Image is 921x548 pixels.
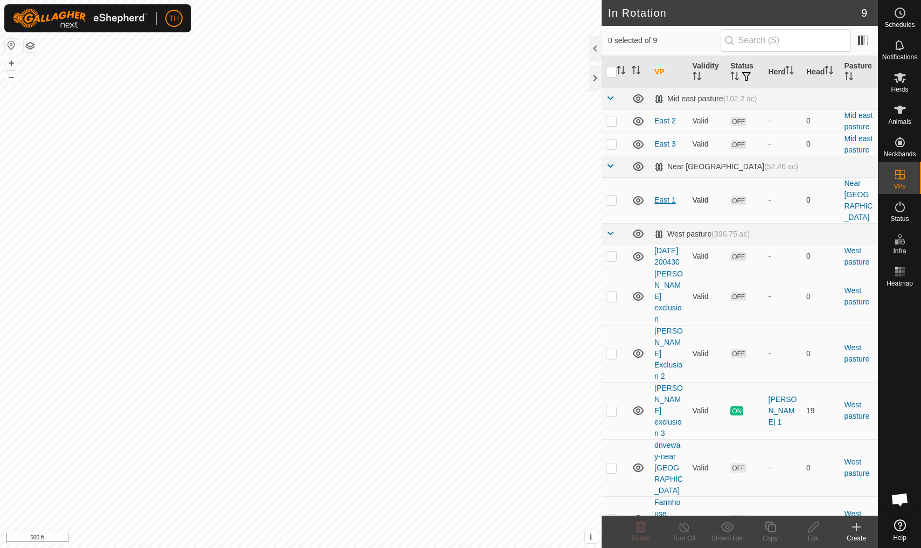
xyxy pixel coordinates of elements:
td: Valid [688,133,727,156]
span: Neckbands [883,151,916,157]
td: Valid [688,439,727,496]
button: i [585,531,597,543]
span: 0 selected of 9 [608,35,721,46]
td: 0 [802,496,840,542]
td: 0 [802,177,840,223]
span: VPs [894,183,905,190]
button: + [5,57,18,70]
div: Mid east pasture [654,94,757,103]
a: Mid east pasture [845,134,873,154]
div: - [769,291,798,302]
div: Edit [792,533,835,543]
span: OFF [730,140,746,149]
a: [PERSON_NAME] exclusion [654,269,683,323]
div: [PERSON_NAME] 1 [769,394,798,428]
a: [PERSON_NAME] exclusion 3 [654,384,683,438]
th: Head [802,56,840,88]
div: Create [835,533,878,543]
span: (52.46 ac) [764,162,798,171]
td: 0 [802,325,840,382]
p-sorticon: Activate to sort [730,73,739,82]
th: Pasture [840,56,878,88]
span: Herds [891,86,908,93]
td: 19 [802,382,840,439]
td: Valid [688,245,727,268]
span: OFF [730,196,746,205]
img: Gallagher Logo [13,9,148,28]
span: 9 [861,5,867,21]
div: - [769,514,798,525]
span: Delete [632,535,651,542]
td: Valid [688,382,727,439]
th: Herd [764,56,803,88]
div: Show/Hide [706,533,749,543]
span: Status [890,216,909,222]
button: – [5,71,18,84]
td: Valid [688,325,727,382]
a: East 3 [654,140,676,148]
th: Status [726,56,764,88]
span: Animals [888,119,911,125]
a: West pasture [845,509,870,529]
span: OFF [730,252,746,261]
div: Copy [749,533,792,543]
div: - [769,251,798,262]
span: OFF [730,349,746,358]
a: Mid east pasture [845,111,873,131]
span: i [590,532,592,542]
a: West pasture [845,400,870,420]
span: (102.2 ac) [723,94,757,103]
a: West pasture [845,286,870,306]
a: [DATE] 200430 [654,246,680,266]
p-sorticon: Activate to sort [693,73,701,82]
div: - [769,138,798,150]
p-sorticon: Activate to sort [617,67,625,76]
span: OFF [730,463,746,473]
a: West pasture [845,343,870,363]
span: OFF [730,117,746,126]
button: Map Layers [24,39,37,52]
p-sorticon: Activate to sort [825,67,833,76]
td: Valid [688,177,727,223]
span: OFF [730,292,746,301]
p-sorticon: Activate to sort [785,67,794,76]
span: ON [730,406,743,415]
span: Infra [893,248,906,254]
a: Farmhouse exclusion [654,498,682,540]
div: Turn Off [662,533,706,543]
div: - [769,115,798,127]
span: (396.75 ac) [711,230,750,238]
a: Contact Us [311,534,343,544]
span: Schedules [884,22,915,28]
td: 0 [802,439,840,496]
div: West pasture [654,230,750,239]
div: - [769,195,798,206]
p-sorticon: Activate to sort [845,73,853,82]
span: Notifications [882,54,917,60]
a: West pasture [845,246,870,266]
td: 0 [802,133,840,156]
td: 0 [802,245,840,268]
a: Privacy Policy [258,534,298,544]
a: East 1 [654,196,676,204]
div: - [769,348,798,359]
a: driveway-near [GEOGRAPHIC_DATA] [654,441,683,495]
input: Search (S) [721,29,851,52]
th: VP [650,56,688,88]
span: Help [893,535,906,541]
td: 0 [802,109,840,133]
div: - [769,462,798,474]
a: West pasture [845,457,870,477]
a: East 2 [654,116,676,125]
span: OFF [730,515,746,524]
a: Help [878,515,921,545]
a: Near [GEOGRAPHIC_DATA] [845,179,873,221]
div: Open chat [884,483,916,516]
td: Valid [688,268,727,325]
td: 0 [802,268,840,325]
th: Validity [688,56,727,88]
td: Valid [688,496,727,542]
a: [PERSON_NAME] Exclusion 2 [654,327,683,380]
td: Valid [688,109,727,133]
h2: In Rotation [608,6,861,19]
